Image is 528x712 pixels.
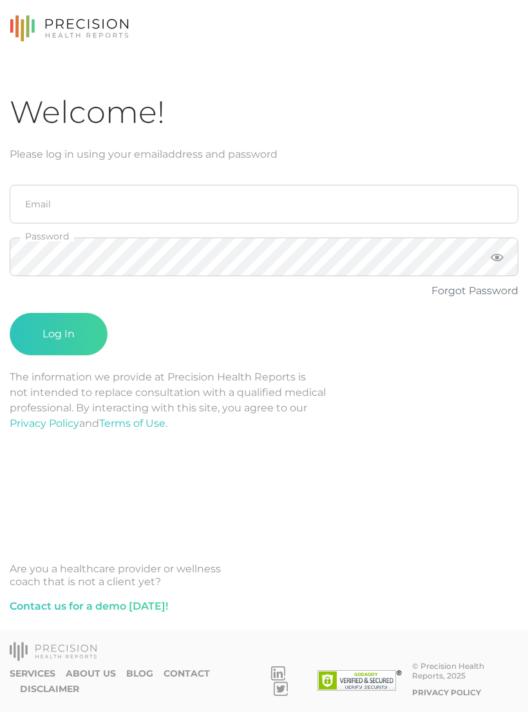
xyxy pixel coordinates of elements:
a: Privacy Policy [412,688,481,697]
a: Disclaimer [20,684,79,695]
div: Please log in using your email address and password [10,147,518,162]
a: Contact us for a demo [DATE]! [10,599,168,614]
div: © Precision Health Reports, 2025 [412,661,518,680]
a: Blog [126,668,153,679]
a: Privacy Policy [10,417,79,429]
p: The information we provide at Precision Health Reports is not intended to replace consultation wi... [10,370,518,431]
a: Forgot Password [431,285,518,297]
div: Are you a healthcare provider or wellness coach that is not a client yet? [10,563,518,588]
a: About Us [66,668,116,679]
a: Services [10,668,55,679]
input: Email [10,185,518,223]
a: Terms of Use. [99,417,167,429]
h1: Welcome! [10,93,518,131]
img: SSL site seal - click to verify [317,670,402,691]
a: Contact [164,668,210,679]
button: Log In [10,313,108,355]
